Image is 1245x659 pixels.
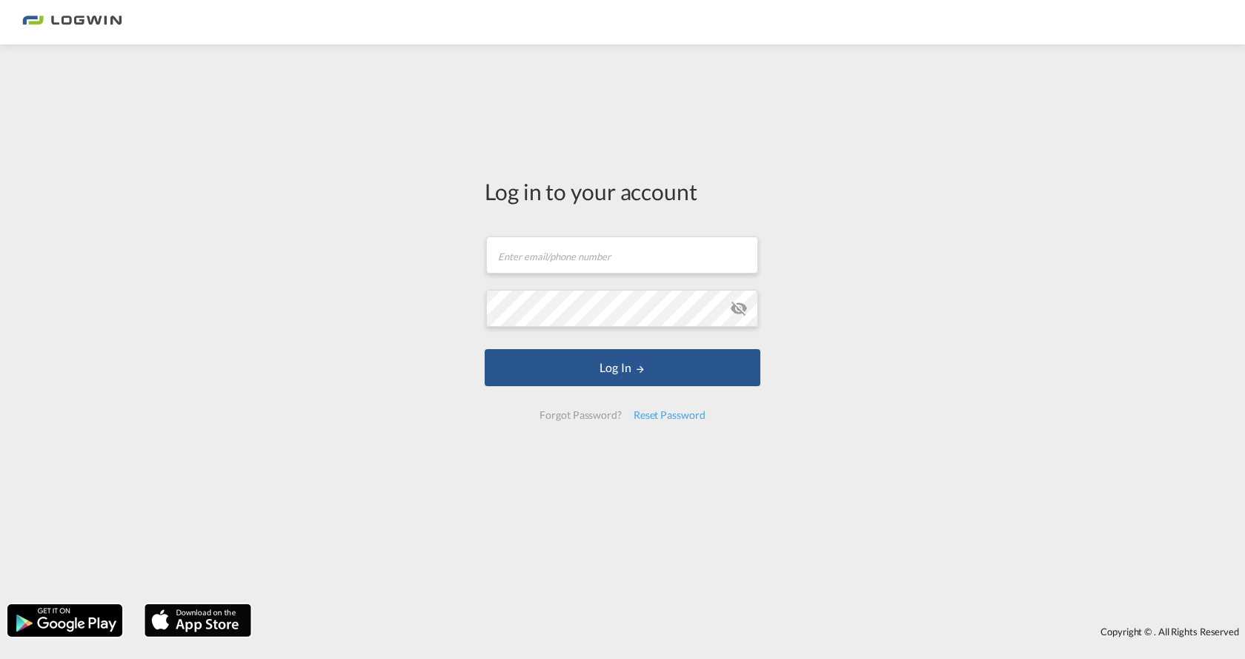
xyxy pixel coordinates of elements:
[6,603,124,638] img: google.png
[628,402,711,428] div: Reset Password
[534,402,627,428] div: Forgot Password?
[485,349,760,386] button: LOGIN
[485,176,760,207] div: Log in to your account
[143,603,253,638] img: apple.png
[22,6,122,39] img: bc73a0e0d8c111efacd525e4c8ad7d32.png
[486,236,758,274] input: Enter email/phone number
[730,299,748,317] md-icon: icon-eye-off
[259,619,1245,644] div: Copyright © . All Rights Reserved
